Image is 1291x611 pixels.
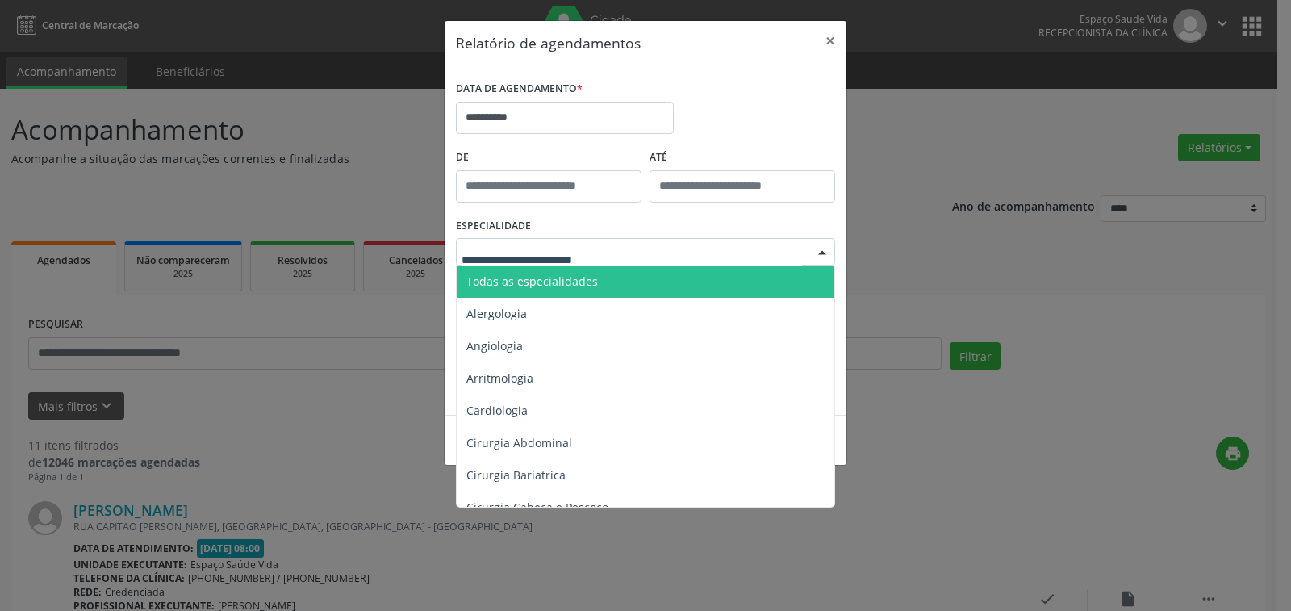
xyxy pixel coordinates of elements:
[466,274,598,289] span: Todas as especialidades
[466,435,572,450] span: Cirurgia Abdominal
[456,32,641,53] h5: Relatório de agendamentos
[466,467,566,483] span: Cirurgia Bariatrica
[466,370,533,386] span: Arritmologia
[466,403,528,418] span: Cardiologia
[466,306,527,321] span: Alergologia
[466,500,608,515] span: Cirurgia Cabeça e Pescoço
[456,77,583,102] label: DATA DE AGENDAMENTO
[456,145,641,170] label: De
[466,338,523,354] span: Angiologia
[650,145,835,170] label: ATÉ
[456,214,531,239] label: ESPECIALIDADE
[814,21,846,61] button: Close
